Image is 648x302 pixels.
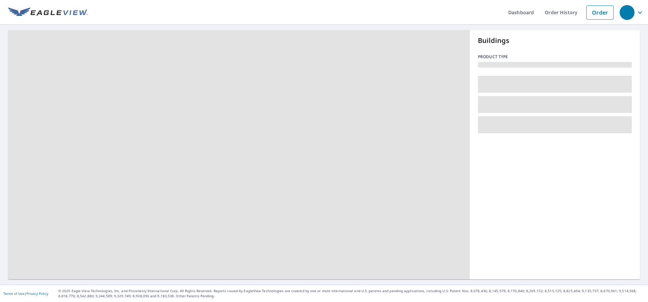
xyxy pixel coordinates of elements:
a: Privacy Policy [26,291,48,296]
p: © 2025 Eagle View Technologies, Inc. and Pictometry International Corp. All Rights Reserved. Repo... [58,288,645,299]
img: EV Logo [8,7,88,18]
a: Order [586,5,614,20]
a: Terms of Use [3,291,24,296]
p: Product type [478,54,632,60]
p: | [3,292,48,296]
p: Buildings [478,36,632,46]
